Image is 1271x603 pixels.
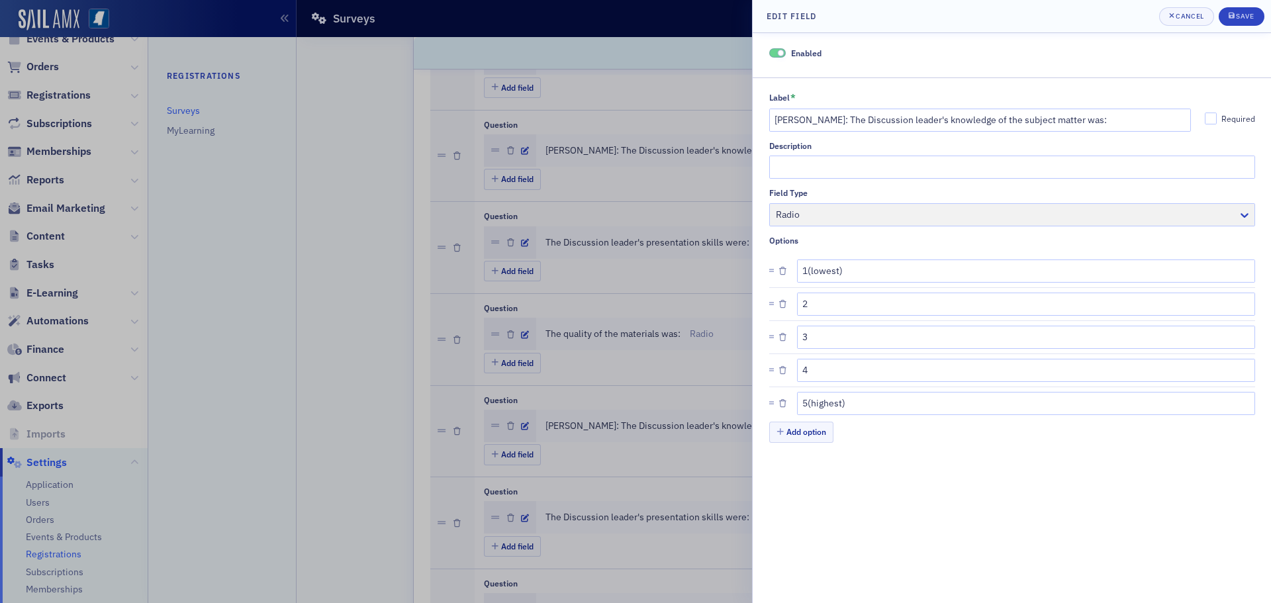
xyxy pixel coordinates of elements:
[767,10,816,22] h4: Edit Field
[769,422,834,442] button: Add option
[769,48,786,58] span: Enabled
[790,92,796,104] abbr: This field is required
[1219,7,1264,26] button: Save
[791,48,822,58] span: Enabled
[769,236,798,246] div: Options
[1176,13,1203,20] div: Cancel
[769,93,790,103] div: Label
[769,188,808,198] div: Field Type
[1221,113,1255,124] div: Required
[1159,7,1214,26] button: Cancel
[769,141,812,151] div: Description
[1205,113,1217,124] input: Required
[1236,13,1254,20] div: Save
